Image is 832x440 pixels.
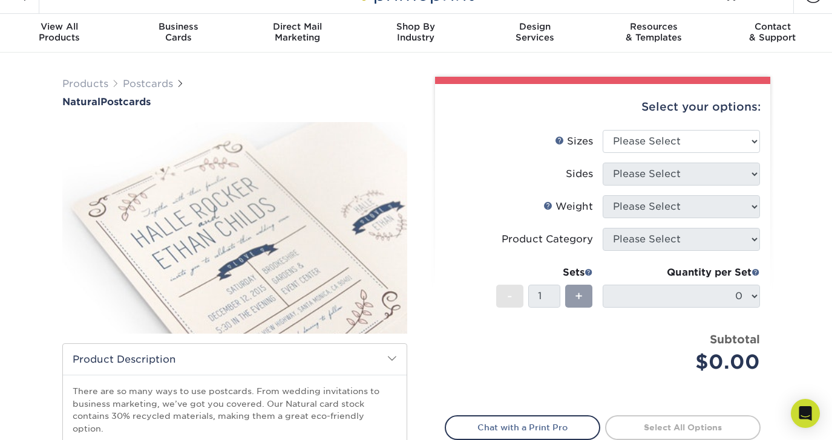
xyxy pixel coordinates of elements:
h1: Postcards [62,96,407,108]
strong: Subtotal [710,332,760,346]
div: Select your options: [445,84,761,130]
div: Sizes [555,134,593,149]
span: Direct Mail [238,21,356,32]
span: + [575,287,583,305]
span: Natural [62,96,100,108]
a: Postcards [123,78,173,89]
a: DesignServices [476,14,594,53]
div: $0.00 [612,348,760,377]
a: NaturalPostcards [62,96,407,108]
a: Select All Options [605,415,761,439]
img: Natural 01 [62,109,407,347]
div: Sides [566,167,593,181]
a: Resources& Templates [594,14,713,53]
span: Design [476,21,594,32]
div: Marketing [238,21,356,43]
div: & Templates [594,21,713,43]
h2: Product Description [63,344,407,375]
div: Product Category [502,232,593,247]
div: & Support [713,21,832,43]
div: Services [476,21,594,43]
div: Quantity per Set [603,265,760,280]
span: Shop By [356,21,475,32]
a: Chat with a Print Pro [445,415,600,439]
span: Resources [594,21,713,32]
span: Contact [713,21,832,32]
a: Shop ByIndustry [356,14,475,53]
div: Industry [356,21,475,43]
span: Business [119,21,237,32]
div: Weight [543,199,593,214]
a: Contact& Support [713,14,832,53]
a: Direct MailMarketing [238,14,356,53]
div: Sets [496,265,593,280]
div: Open Intercom Messenger [791,399,820,428]
div: Cards [119,21,237,43]
a: BusinessCards [119,14,237,53]
a: Products [62,78,108,89]
span: - [507,287,513,305]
